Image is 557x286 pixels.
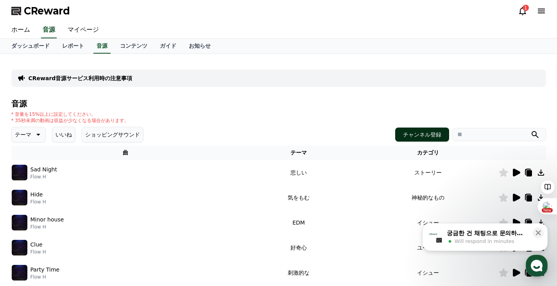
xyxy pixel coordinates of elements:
p: Flow H [30,249,46,255]
th: カテゴリ [358,146,498,160]
img: music [12,165,27,180]
p: テーマ [15,129,31,140]
span: Home [20,233,34,239]
p: Hide [30,191,43,199]
td: イシュー [358,260,498,285]
p: Clue [30,241,43,249]
p: Minor house [30,216,64,224]
a: ガイド [154,39,183,54]
p: Flow H [30,174,57,180]
button: テーマ [11,127,46,142]
div: 1 [523,5,529,11]
p: Flow H [30,199,46,205]
a: マイページ [61,22,105,38]
a: Home [2,221,52,241]
th: テーマ [240,146,357,160]
td: 好奇心 [240,235,357,260]
a: コンテンツ [114,39,154,54]
a: Settings [101,221,150,241]
a: CReward音源サービス利用時の注意事項 [29,74,133,82]
button: いいね [52,127,75,142]
span: Settings [116,233,135,239]
p: * 35秒未満の動画は収益が少なくなる場合があります。 [11,117,129,124]
p: Sad Night [30,165,57,174]
a: Messages [52,221,101,241]
button: ショッピングサウンド [82,127,143,142]
a: 音源 [41,22,57,38]
a: レポート [56,39,90,54]
a: ホーム [5,22,36,38]
span: CReward [24,5,70,17]
p: Flow H [30,274,60,280]
span: Messages [65,233,88,239]
td: 神秘的なもの [358,185,498,210]
td: 悲しい [240,160,357,185]
a: お知らせ [183,39,217,54]
p: Party Time [30,266,60,274]
p: * 音量を15%以上に設定してください。 [11,111,129,117]
td: ストーリー [358,160,498,185]
a: 音源 [93,39,111,54]
img: music [12,190,27,205]
a: CReward [11,5,70,17]
a: 1 [518,6,527,16]
img: music [12,215,27,230]
button: チャンネル登録 [395,128,449,142]
h4: 音源 [11,99,546,108]
img: music [12,265,27,281]
td: EDM [240,210,357,235]
p: Flow H [30,224,64,230]
th: 曲 [11,146,240,160]
td: イシュー [358,210,498,235]
img: music [12,240,27,255]
td: 気をもむ [240,185,357,210]
td: 刺激的な [240,260,357,285]
a: ダッシュボード [5,39,56,54]
td: ユーモア [358,235,498,260]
